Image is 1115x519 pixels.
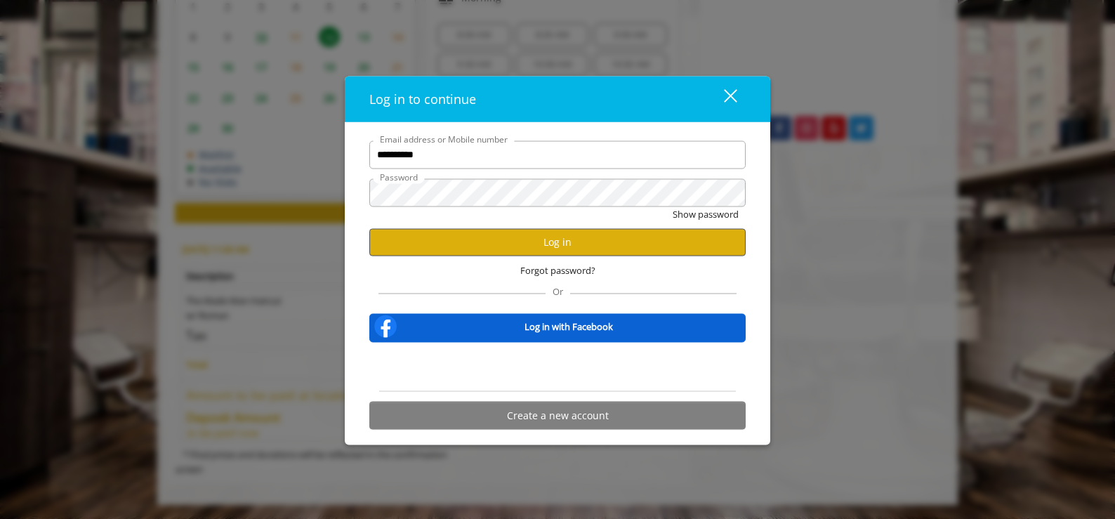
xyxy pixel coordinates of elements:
input: Password [369,178,746,206]
span: Or [546,285,570,298]
iframe: Sign in with Google Button [487,352,629,383]
img: facebook-logo [371,313,400,341]
div: close dialog [708,88,736,110]
button: Create a new account [369,402,746,429]
button: close dialog [698,84,746,113]
span: Log in to continue [369,90,476,107]
span: Forgot password? [520,263,595,277]
button: Log in [369,228,746,256]
label: Email address or Mobile number [373,132,515,145]
input: Email address or Mobile number [369,140,746,169]
label: Password [373,170,425,183]
button: Show password [673,206,739,221]
b: Log in with Facebook [524,320,613,334]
